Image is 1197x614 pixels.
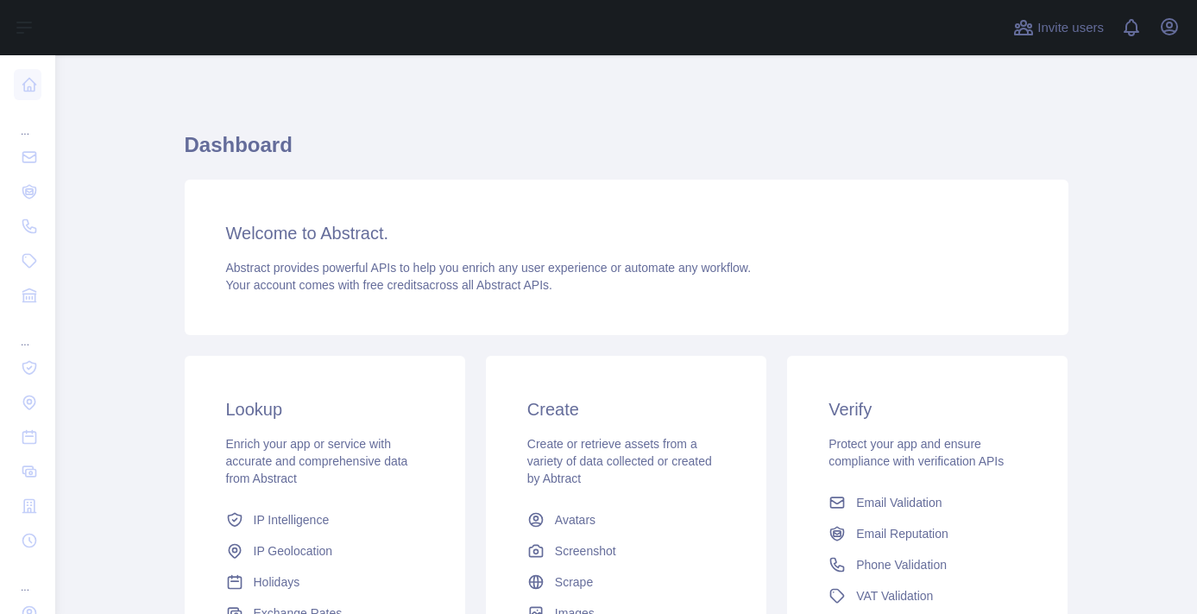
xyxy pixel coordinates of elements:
[1010,14,1107,41] button: Invite users
[219,535,431,567] a: IP Geolocation
[226,278,552,292] span: Your account comes with across all Abstract APIs.
[822,580,1033,611] a: VAT Validation
[555,511,595,529] span: Avatars
[520,567,732,598] a: Scrape
[856,587,933,605] span: VAT Validation
[185,131,1068,173] h1: Dashboard
[527,437,712,485] span: Create or retrieve assets from a variety of data collected or created by Abtract
[254,542,333,560] span: IP Geolocation
[822,487,1033,518] a: Email Validation
[254,511,330,529] span: IP Intelligence
[527,397,725,421] h3: Create
[219,504,431,535] a: IP Intelligence
[856,556,947,573] span: Phone Validation
[822,549,1033,580] a: Phone Validation
[226,437,408,485] span: Enrich your app or service with accurate and comprehensive data from Abstract
[555,542,616,560] span: Screenshot
[856,494,942,511] span: Email Validation
[1037,18,1104,38] span: Invite users
[856,525,948,542] span: Email Reputation
[520,535,732,567] a: Screenshot
[520,504,732,535] a: Avatars
[219,567,431,598] a: Holidays
[828,437,1004,468] span: Protect your app and ensure compliance with verification APIs
[226,221,1027,245] h3: Welcome to Abstract.
[555,573,593,591] span: Scrape
[14,560,41,594] div: ...
[14,314,41,349] div: ...
[822,518,1033,549] a: Email Reputation
[226,397,424,421] h3: Lookup
[254,573,300,591] span: Holidays
[14,104,41,138] div: ...
[226,261,752,275] span: Abstract provides powerful APIs to help you enrich any user experience or automate any workflow.
[828,397,1026,421] h3: Verify
[363,278,423,292] span: free credits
